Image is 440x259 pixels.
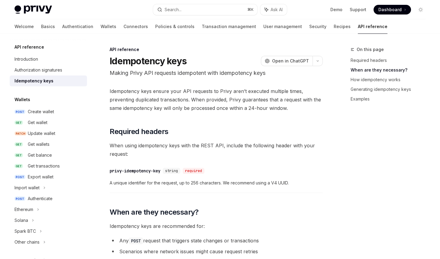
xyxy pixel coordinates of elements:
[10,106,87,117] a: POSTCreate wallet
[41,19,55,34] a: Basics
[14,164,23,168] span: GET
[14,131,27,136] span: PATCH
[14,120,23,125] span: GET
[110,247,323,256] li: Scenarios where network issues might cause request retries
[416,5,426,14] button: Toggle dark mode
[28,173,53,181] div: Export wallet
[28,152,52,159] div: Get balance
[247,7,254,12] span: ⌘ K
[351,85,430,94] a: Generating idempotency keys
[14,175,25,179] span: POST
[350,7,366,13] a: Support
[334,19,351,34] a: Recipes
[110,141,323,158] span: When using idempotency keys with the REST API, include the following header with your request:
[110,127,168,136] span: Required headers
[110,46,323,53] div: API reference
[124,19,148,34] a: Connectors
[260,4,287,15] button: Ask AI
[202,19,256,34] a: Transaction management
[153,4,257,15] button: Search...⌘K
[358,19,387,34] a: API reference
[14,77,53,85] div: Idempotency keys
[14,96,30,103] h5: Wallets
[351,75,430,85] a: How idempotency works
[110,236,323,245] li: Any request that triggers state changes or transactions
[28,108,54,115] div: Create wallet
[14,184,40,191] div: Import wallet
[110,56,187,66] h1: Idempotency keys
[101,19,116,34] a: Wallets
[309,19,326,34] a: Security
[14,43,44,51] h5: API reference
[110,179,323,187] span: A unique identifier for the request, up to 256 characters. We recommend using a V4 UUID.
[10,139,87,150] a: GETGet wallets
[10,150,87,161] a: GETGet balance
[10,75,87,86] a: Idempotency keys
[129,238,143,244] code: POST
[14,153,23,158] span: GET
[271,7,283,13] span: Ask AI
[10,193,87,204] a: POSTAuthenticate
[110,222,323,230] span: Idempotency keys are recommended for:
[14,66,62,74] div: Authorization signatures
[374,5,411,14] a: Dashboard
[28,162,60,170] div: Get transactions
[272,58,309,64] span: Open in ChatGPT
[110,207,199,217] span: When are they necessary?
[28,195,53,202] div: Authenticate
[14,197,25,201] span: POST
[14,238,40,246] div: Other chains
[357,46,384,53] span: On this page
[351,56,430,65] a: Required headers
[10,117,87,128] a: GETGet wallet
[165,6,181,13] div: Search...
[10,161,87,171] a: GETGet transactions
[14,142,23,147] span: GET
[110,69,323,77] p: Making Privy API requests idempotent with idempotency keys
[165,168,178,173] span: string
[351,65,430,75] a: When are they necessary?
[110,168,160,174] div: privy-idempotency-key
[28,119,47,126] div: Get wallet
[261,56,313,66] button: Open in ChatGPT
[10,128,87,139] a: PATCHUpdate wallet
[378,7,402,13] span: Dashboard
[14,217,28,224] div: Solana
[14,5,52,14] img: light logo
[330,7,342,13] a: Demo
[110,87,323,112] span: Idempotency keys ensure your API requests to Privy aren’t executed multiple times, preventing dup...
[10,54,87,65] a: Introduction
[351,94,430,104] a: Examples
[14,56,38,63] div: Introduction
[28,130,55,137] div: Update wallet
[14,110,25,114] span: POST
[10,65,87,75] a: Authorization signatures
[28,141,50,148] div: Get wallets
[155,19,194,34] a: Policies & controls
[183,168,204,174] div: required
[62,19,93,34] a: Authentication
[10,171,87,182] a: POSTExport wallet
[14,228,36,235] div: Spark BTC
[263,19,302,34] a: User management
[14,19,34,34] a: Welcome
[14,206,33,213] div: Ethereum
